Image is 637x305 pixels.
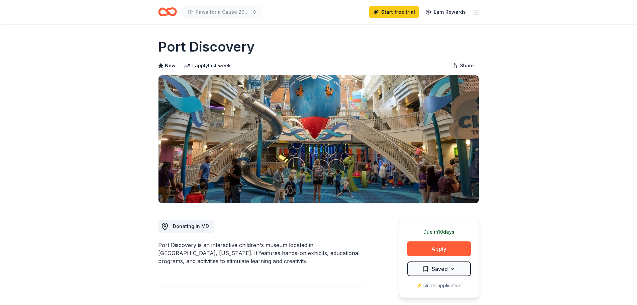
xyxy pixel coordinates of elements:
[196,8,249,16] span: Paws for a Cause 20th Anniversary Charity Night & Silent Auction
[407,241,471,256] button: Apply
[407,261,471,276] button: Saved
[158,241,367,265] div: Port Discovery is an interactive children's museum located in [GEOGRAPHIC_DATA], [US_STATE]. It f...
[158,75,479,203] img: Image for Port Discovery
[165,62,176,70] span: New
[182,5,262,19] button: Paws for a Cause 20th Anniversary Charity Night & Silent Auction
[460,62,474,70] span: Share
[407,282,471,290] div: ⚡️ Quick application
[369,6,419,18] a: Start free trial
[158,4,177,20] a: Home
[173,223,209,229] span: Donating in MD
[432,264,448,273] span: Saved
[158,37,255,56] h1: Port Discovery
[407,228,471,236] div: Due in 10 days
[422,6,470,18] a: Earn Rewards
[184,62,231,70] div: 1 apply last week
[447,59,479,72] button: Share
